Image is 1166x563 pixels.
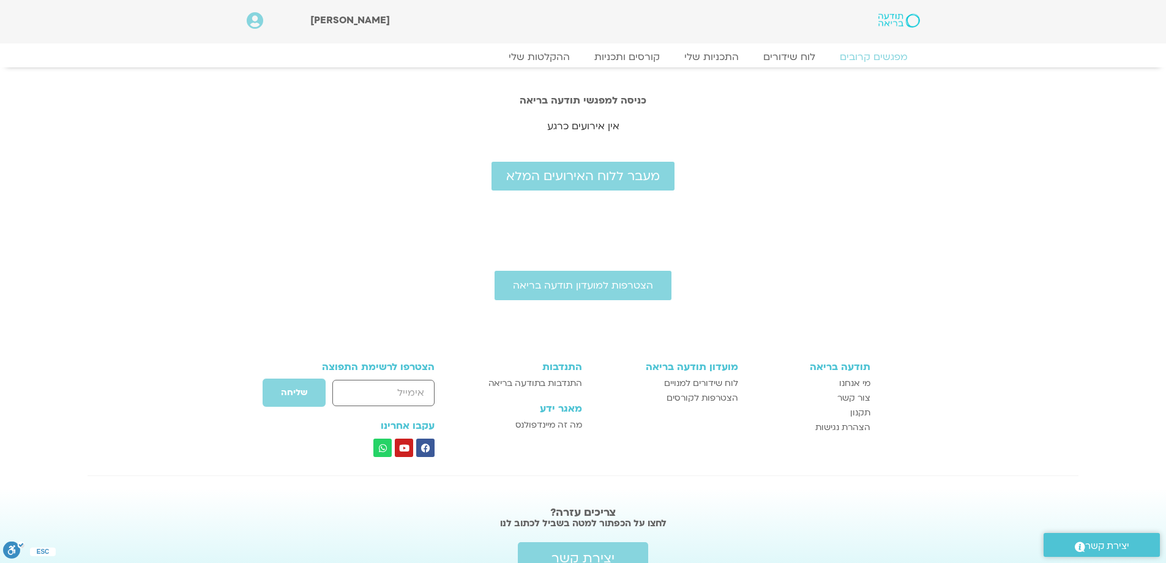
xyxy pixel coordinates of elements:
a: תקנון [750,406,870,420]
span: התנדבות בתודעה בריאה [488,376,582,391]
nav: Menu [247,51,920,63]
a: מי אנחנו [750,376,870,391]
span: יצירת קשר [1085,538,1129,554]
a: ההקלטות שלי [496,51,582,63]
a: התנדבות בתודעה בריאה [468,376,581,391]
span: מעבר ללוח האירועים המלא [506,169,660,183]
span: שליחה [281,388,307,398]
p: אין אירועים כרגע [234,118,932,135]
a: מעבר ללוח האירועים המלא [491,162,675,191]
h2: לחצו על הכפתור למטה בשביל לכתוב לנו [264,517,902,529]
input: אימייל [332,380,435,406]
a: לוח שידורים למנויים [594,376,738,391]
a: התכניות שלי [672,51,751,63]
span: [PERSON_NAME] [310,13,390,27]
span: מה זה מיינדפולנס [515,418,582,433]
span: הצהרת נגישות [815,420,870,435]
h3: עקבו אחרינו [296,420,435,431]
a: יצירת קשר [1044,533,1160,557]
button: שליחה [262,378,326,407]
a: מפגשים קרובים [828,51,920,63]
span: הצטרפות לקורסים [667,391,738,406]
h2: כניסה למפגשי תודעה בריאה [234,95,932,106]
a: צור קשר [750,391,870,406]
span: תקנון [850,406,870,420]
a: קורסים ותכניות [582,51,672,63]
a: לוח שידורים [751,51,828,63]
a: הצהרת נגישות [750,420,870,435]
span: מי אנחנו [839,376,870,391]
span: הצטרפות למועדון תודעה בריאה [513,280,653,291]
span: צור קשר [837,391,870,406]
a: הצטרפות לקורסים [594,391,738,406]
a: הצטרפות למועדון תודעה בריאה [495,271,671,300]
a: מה זה מיינדפולנס [468,418,581,433]
h3: הצטרפו לרשימת התפוצה [296,361,435,372]
h2: צריכים עזרה? [264,507,902,519]
h3: מאגר ידע [468,403,581,414]
h3: התנדבות [468,361,581,372]
form: טופס חדש [296,378,435,414]
span: לוח שידורים למנויים [664,376,738,391]
h3: מועדון תודעה בריאה [594,361,738,372]
h3: תודעה בריאה [750,361,870,372]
